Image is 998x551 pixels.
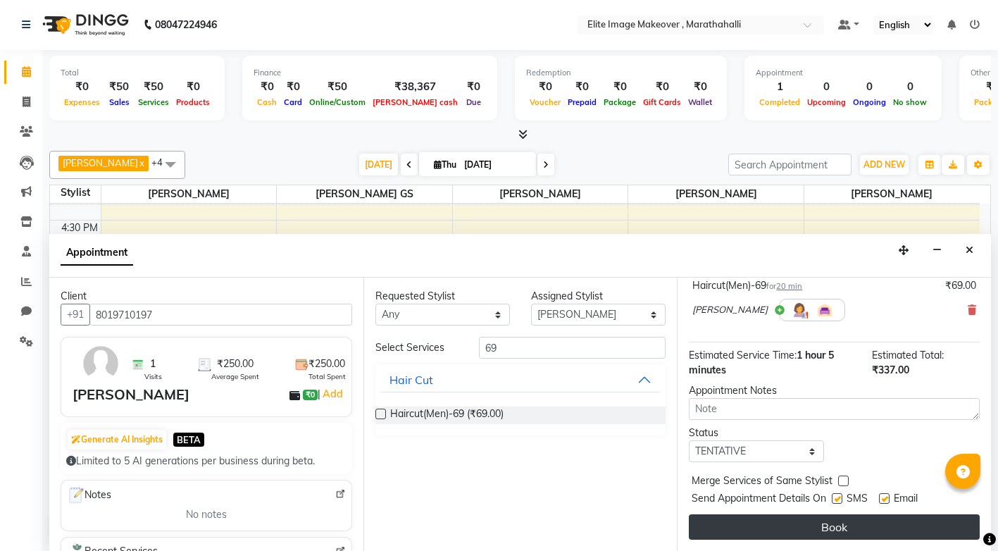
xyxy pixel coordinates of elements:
[217,357,254,371] span: ₹250.00
[692,491,826,509] span: Send Appointment Details On
[173,79,213,95] div: ₹0
[461,79,486,95] div: ₹0
[766,281,802,291] small: for
[369,97,461,107] span: [PERSON_NAME] cash
[318,385,345,402] span: |
[776,281,802,291] span: 20 min
[804,185,980,203] span: [PERSON_NAME]
[277,185,452,203] span: [PERSON_NAME] GS
[254,97,280,107] span: Cash
[104,79,135,95] div: ₹50
[369,79,461,95] div: ₹38,367
[375,289,510,304] div: Requested Stylist
[89,304,352,326] input: Search by Name/Mobile/Email/Code
[135,97,173,107] span: Services
[756,97,804,107] span: Completed
[689,514,980,540] button: Book
[58,221,101,235] div: 4:30 PM
[61,67,213,79] div: Total
[173,433,204,446] span: BETA
[863,159,905,170] span: ADD NEW
[628,185,804,203] span: [PERSON_NAME]
[303,390,318,401] span: ₹0
[211,371,259,382] span: Average Spent
[692,278,802,293] div: Haircut(Men)-69
[692,303,768,317] span: [PERSON_NAME]
[804,79,849,95] div: 0
[526,97,564,107] span: Voucher
[280,79,306,95] div: ₹0
[67,486,111,504] span: Notes
[564,97,600,107] span: Prepaid
[685,97,716,107] span: Wallet
[155,5,217,44] b: 08047224946
[430,159,460,170] span: Thu
[804,97,849,107] span: Upcoming
[756,79,804,95] div: 1
[526,67,716,79] div: Redemption
[890,97,930,107] span: No show
[685,79,716,95] div: ₹0
[306,97,369,107] span: Online/Custom
[872,349,944,361] span: Estimated Total:
[365,340,469,355] div: Select Services
[61,240,133,266] span: Appointment
[66,454,347,469] div: Limited to 5 AI generations per business during beta.
[63,157,138,168] span: [PERSON_NAME]
[390,407,504,424] span: Haircut(Men)-69 (₹69.00)
[73,384,189,405] div: [PERSON_NAME]
[68,430,166,450] button: Generate AI Insights
[890,79,930,95] div: 0
[61,289,352,304] div: Client
[50,185,101,200] div: Stylist
[254,79,280,95] div: ₹0
[135,79,173,95] div: ₹50
[320,385,345,402] a: Add
[61,97,104,107] span: Expenses
[872,364,909,376] span: ₹337.00
[756,67,930,79] div: Appointment
[460,154,530,175] input: 2025-09-04
[359,154,398,175] span: [DATE]
[151,156,173,168] span: +4
[280,97,306,107] span: Card
[144,371,162,382] span: Visits
[531,289,666,304] div: Assigned Stylist
[600,79,640,95] div: ₹0
[728,154,852,175] input: Search Appointment
[640,79,685,95] div: ₹0
[526,79,564,95] div: ₹0
[381,367,661,392] button: Hair Cut
[463,97,485,107] span: Due
[847,491,868,509] span: SMS
[689,349,797,361] span: Estimated Service Time:
[816,302,833,318] img: Interior.png
[36,5,132,44] img: logo
[945,278,976,293] div: ₹69.00
[306,79,369,95] div: ₹50
[689,383,980,398] div: Appointment Notes
[860,155,909,175] button: ADD NEW
[186,507,227,522] span: No notes
[640,97,685,107] span: Gift Cards
[600,97,640,107] span: Package
[308,371,346,382] span: Total Spent
[138,157,144,168] a: x
[453,185,628,203] span: [PERSON_NAME]
[61,304,90,326] button: +91
[689,426,823,440] div: Status
[61,79,104,95] div: ₹0
[479,337,666,359] input: Search by service name
[959,240,980,261] button: Close
[150,357,156,371] span: 1
[106,97,133,107] span: Sales
[692,473,832,491] span: Merge Services of Same Stylist
[894,491,918,509] span: Email
[389,371,433,388] div: Hair Cut
[849,79,890,95] div: 0
[80,343,121,384] img: avatar
[564,79,600,95] div: ₹0
[791,302,808,318] img: Hairdresser.png
[101,185,277,203] span: [PERSON_NAME]
[849,97,890,107] span: Ongoing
